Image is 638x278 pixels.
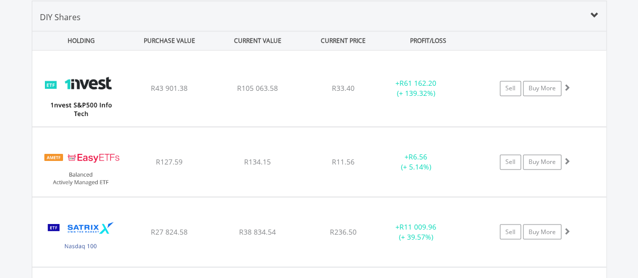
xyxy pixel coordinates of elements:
[215,31,301,50] div: CURRENT VALUE
[523,154,561,170] a: Buy More
[378,152,454,172] div: + (+ 5.14%)
[500,224,521,239] a: Sell
[330,227,357,236] span: R236.50
[37,210,124,264] img: TFSA.STXNDQ.png
[37,63,124,124] img: TFSA.ETF5IT.png
[156,157,183,166] span: R127.59
[40,12,81,23] span: DIY Shares
[332,157,355,166] span: R11.56
[409,152,427,161] span: R6.56
[378,221,454,242] div: + (+ 39.57%)
[151,83,188,93] span: R43 901.38
[523,81,561,96] a: Buy More
[239,227,276,236] span: R38 834.54
[378,78,454,98] div: + (+ 139.32%)
[500,154,521,170] a: Sell
[127,31,213,50] div: PURCHASE VALUE
[399,78,436,88] span: R61 162.20
[500,81,521,96] a: Sell
[399,221,436,231] span: R11 009.96
[523,224,561,239] a: Buy More
[385,31,472,50] div: PROFIT/LOSS
[151,227,188,236] span: R27 824.58
[244,157,271,166] span: R134.15
[332,83,355,93] span: R33.40
[37,140,124,194] img: TFSA.EASYBF.png
[33,31,125,50] div: HOLDING
[303,31,383,50] div: CURRENT PRICE
[237,83,278,93] span: R105 063.58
